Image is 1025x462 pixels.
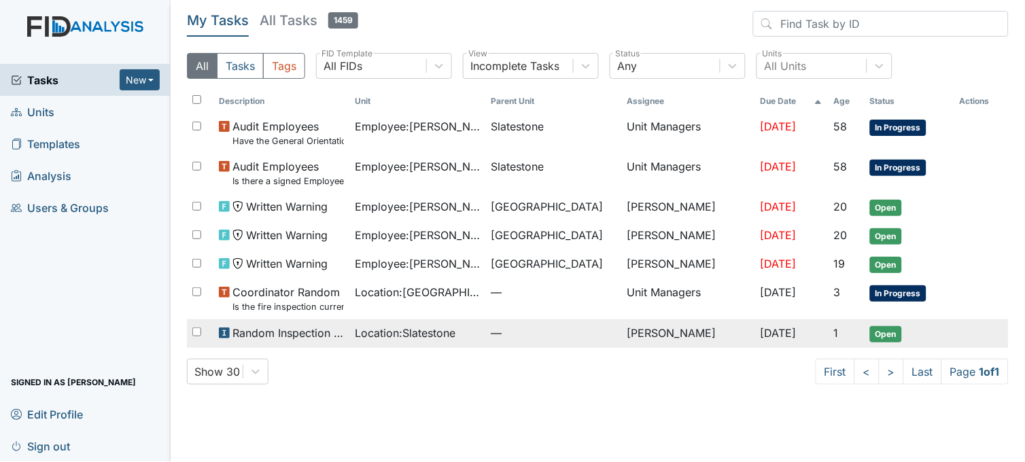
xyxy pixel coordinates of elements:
button: Tags [263,53,305,79]
span: Random Inspection for Afternoon [232,325,344,341]
span: Audit Employees Is there a signed Employee Job Description in the file for the employee's current... [232,158,344,188]
span: In Progress [870,160,926,176]
td: Unit Managers [621,153,754,193]
span: 20 [833,228,847,242]
span: — [491,284,616,300]
span: In Progress [870,120,926,136]
th: Toggle SortBy [754,90,828,113]
span: Signed in as [PERSON_NAME] [11,372,136,393]
td: [PERSON_NAME] [621,193,754,221]
a: Tasks [11,72,120,88]
th: Toggle SortBy [213,90,349,113]
nav: task-pagination [816,359,1009,385]
td: [PERSON_NAME] [621,319,754,348]
a: First [816,359,855,385]
div: Type filter [187,53,305,79]
input: Find Task by ID [753,11,1009,37]
span: Audit Employees Have the General Orientation and ICF Orientation forms been completed? [232,118,344,147]
span: Templates [11,133,80,154]
span: [GEOGRAPHIC_DATA] [491,227,603,243]
h5: All Tasks [260,11,358,30]
span: Location : Slatestone [355,325,455,341]
input: Toggle All Rows Selected [192,95,201,104]
td: Unit Managers [621,113,754,153]
button: All [187,53,218,79]
span: Open [870,326,902,342]
small: Have the General Orientation and ICF Orientation forms been completed? [232,135,344,147]
th: Assignee [621,90,754,113]
span: [DATE] [760,326,796,340]
th: Toggle SortBy [485,90,621,113]
span: 1459 [328,12,358,29]
button: New [120,69,160,90]
span: Employee : [PERSON_NAME][GEOGRAPHIC_DATA] [355,255,480,272]
button: Tasks [217,53,264,79]
th: Actions [954,90,1009,113]
span: [DATE] [760,120,796,133]
span: Slatestone [491,158,544,175]
span: Coordinator Random Is the fire inspection current (from the Fire Marshall)? [232,284,344,313]
span: 3 [833,285,840,299]
strong: 1 of 1 [979,365,1000,378]
a: < [854,359,880,385]
span: Slatestone [491,118,544,135]
span: Employee : [PERSON_NAME] [355,198,480,215]
span: In Progress [870,285,926,302]
a: > [879,359,904,385]
td: [PERSON_NAME] [621,221,754,250]
span: Edit Profile [11,404,83,425]
td: Unit Managers [621,279,754,319]
span: [GEOGRAPHIC_DATA] [491,198,603,215]
td: [PERSON_NAME] [621,250,754,279]
th: Toggle SortBy [828,90,864,113]
span: Employee : [PERSON_NAME] [355,227,480,243]
span: — [491,325,616,341]
span: Open [870,200,902,216]
span: [DATE] [760,200,796,213]
span: Open [870,257,902,273]
span: [DATE] [760,285,796,299]
div: All Units [764,58,806,74]
span: Location : [GEOGRAPHIC_DATA] [355,284,480,300]
span: 58 [833,160,847,173]
span: Units [11,101,54,122]
span: [DATE] [760,160,796,173]
small: Is there a signed Employee Job Description in the file for the employee's current position? [232,175,344,188]
a: Last [903,359,942,385]
th: Toggle SortBy [865,90,954,113]
span: 1 [833,326,838,340]
span: Written Warning [246,198,328,215]
div: Incomplete Tasks [470,58,559,74]
span: Page [941,359,1009,385]
div: All FIDs [324,58,362,74]
span: [DATE] [760,228,796,242]
div: Any [617,58,637,74]
span: 58 [833,120,847,133]
span: Sign out [11,436,70,457]
small: Is the fire inspection current (from the Fire [PERSON_NAME])? [232,300,344,313]
span: Analysis [11,165,71,186]
span: Users & Groups [11,197,109,218]
span: Written Warning [246,227,328,243]
span: [DATE] [760,257,796,270]
span: [GEOGRAPHIC_DATA] [491,255,603,272]
span: 20 [833,200,847,213]
span: Written Warning [246,255,328,272]
span: Employee : [PERSON_NAME] [355,118,480,135]
span: 19 [833,257,845,270]
h5: My Tasks [187,11,249,30]
span: Open [870,228,902,245]
div: Show 30 [194,363,240,380]
th: Toggle SortBy [349,90,485,113]
span: Employee : [PERSON_NAME] [355,158,480,175]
